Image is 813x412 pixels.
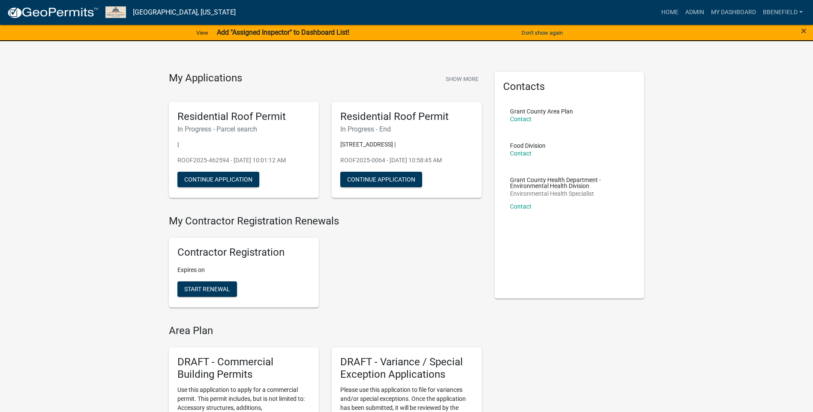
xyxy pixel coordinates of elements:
[177,246,310,259] h5: Contractor Registration
[442,72,482,86] button: Show More
[105,6,126,18] img: Grant County, Indiana
[658,4,682,21] a: Home
[801,25,807,37] span: ×
[510,150,531,157] a: Contact
[340,156,473,165] p: ROOF2025-0064 - [DATE] 10:58:45 AM
[510,108,573,114] p: Grant County Area Plan
[682,4,708,21] a: Admin
[177,172,259,187] button: Continue Application
[177,356,310,381] h5: DRAFT - Commercial Building Permits
[340,140,473,149] p: [STREET_ADDRESS] |
[169,215,482,314] wm-registration-list-section: My Contractor Registration Renewals
[133,5,236,20] a: [GEOGRAPHIC_DATA], [US_STATE]
[759,4,806,21] a: BBenefield
[217,28,349,36] strong: Add "Assigned Inspector" to Dashboard List!
[169,215,482,227] h4: My Contractor Registration Renewals
[177,125,310,133] h6: In Progress - Parcel search
[169,325,482,337] h4: Area Plan
[177,281,237,297] button: Start Renewal
[503,81,636,93] h5: Contacts
[510,177,629,189] p: Grant County Health Department - Environmental Health Division
[510,191,629,197] p: Environmental Health Specialist
[169,72,242,85] h4: My Applications
[340,110,473,123] h5: Residential Roof Permit
[193,26,212,40] a: View
[510,116,531,122] a: Contact
[340,172,422,187] button: Continue Application
[177,266,310,275] p: Expires on
[801,26,807,36] button: Close
[340,356,473,381] h5: DRAFT - Variance / Special Exception Applications
[177,156,310,165] p: ROOF2025-462594 - [DATE] 10:01:12 AM
[708,4,759,21] a: My Dashboard
[340,125,473,133] h6: In Progress - End
[518,26,566,40] button: Don't show again
[510,143,546,149] p: Food Division
[177,110,310,123] h5: Residential Roof Permit
[184,286,230,293] span: Start Renewal
[177,140,310,149] p: |
[510,203,531,210] a: Contact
